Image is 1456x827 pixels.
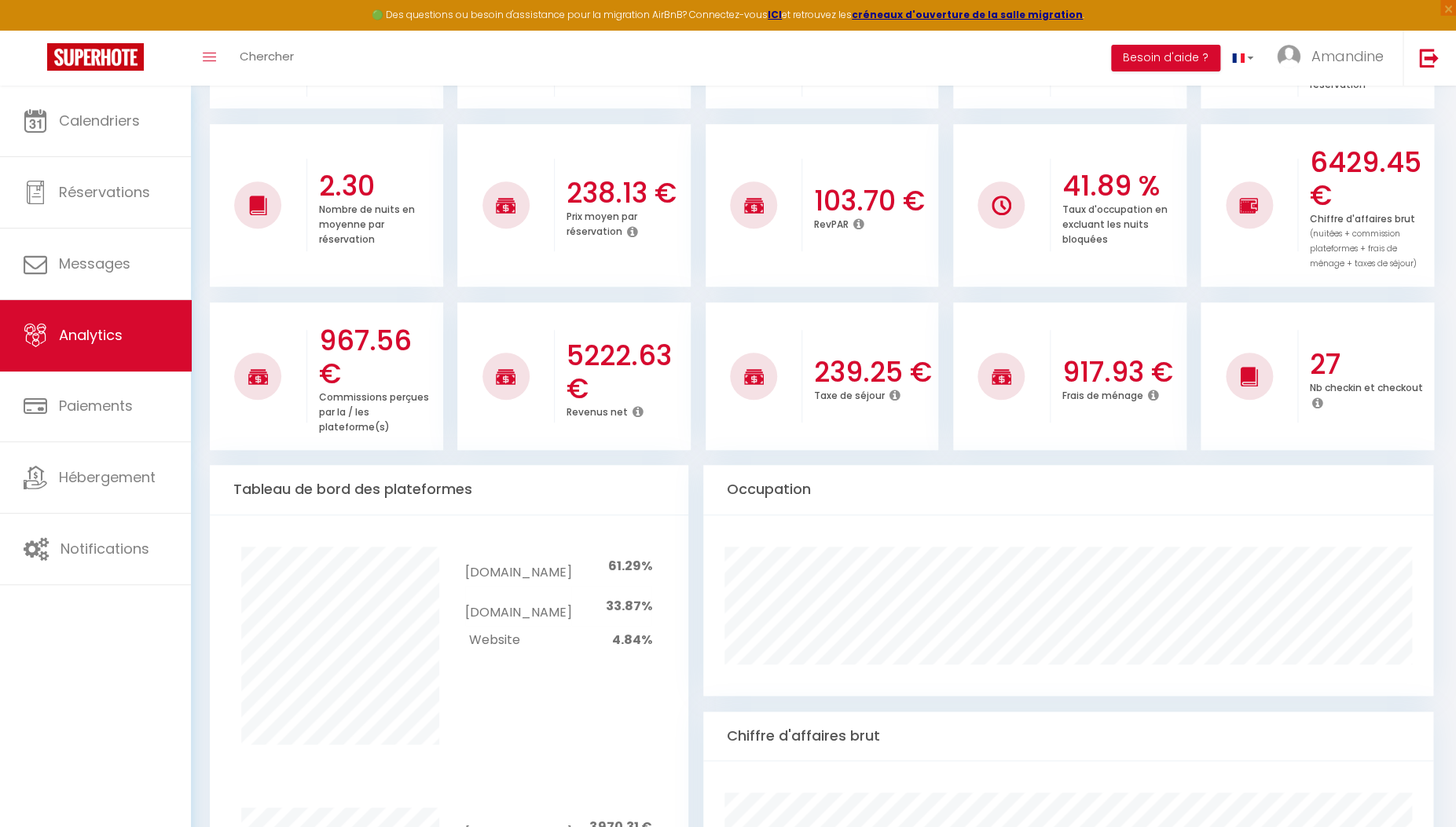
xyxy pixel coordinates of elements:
[61,539,149,558] span: Notifications
[59,396,133,415] span: Paiements
[240,48,294,64] span: Chercher
[1062,386,1143,402] p: Frais de ménage
[465,547,571,587] td: [DOMAIN_NAME]
[59,182,150,202] span: Réservations
[13,6,60,53] button: Ouvrir le widget de chat LiveChat
[814,356,934,389] h3: 239.25 €
[814,214,849,231] p: RevPAR
[1277,45,1300,68] img: ...
[567,339,687,405] h3: 5222.63 €
[59,254,130,273] span: Messages
[1062,199,1168,246] p: Taux d'occupation en excluant les nuits bloquées
[567,177,687,210] h3: 238.13 €
[1310,378,1423,394] p: Nb checkin et checkout
[852,8,1083,21] a: créneaux d'ouverture de la salle migration
[228,31,306,86] a: Chercher
[318,324,438,390] h3: 967.56 €
[1265,31,1403,86] a: ... Amandine
[47,43,144,71] img: Super Booking
[1239,196,1259,214] img: NO IMAGE
[1310,228,1417,269] span: (nuitées + commission plateformes + frais de ménage + taxes de séjour)
[1310,45,1400,91] p: Nombre moyen de voyageurs par réservation
[59,325,123,345] span: Analytics
[318,199,414,246] p: Nombre de nuits en moyenne par réservation
[1310,348,1430,381] h3: 27
[59,111,140,130] span: Calendriers
[318,387,428,434] p: Commissions perçues par la / les plateforme(s)
[210,465,688,514] div: Tableau de bord des plateformes
[1419,48,1439,68] img: logout
[59,467,156,487] span: Hébergement
[567,207,637,238] p: Prix moyen par réservation
[607,557,651,575] span: 61.29%
[465,586,571,626] td: [DOMAIN_NAME]
[318,170,438,203] h3: 2.30
[605,597,651,615] span: 33.87%
[1062,170,1183,203] h3: 41.89 %
[814,185,934,218] h3: 103.70 €
[1311,46,1383,66] span: Amandine
[703,465,1433,514] div: Occupation
[1062,356,1183,389] h3: 917.93 €
[768,8,782,21] a: ICI
[1310,146,1430,212] h3: 6429.45 €
[703,712,1433,761] div: Chiffre d'affaires brut
[1111,45,1220,71] button: Besoin d'aide ?
[1310,209,1417,270] p: Chiffre d'affaires brut
[992,196,1011,215] img: NO IMAGE
[465,626,571,653] td: Website
[814,386,885,402] p: Taxe de séjour
[611,631,651,649] span: 4.84%
[567,402,628,419] p: Revenus net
